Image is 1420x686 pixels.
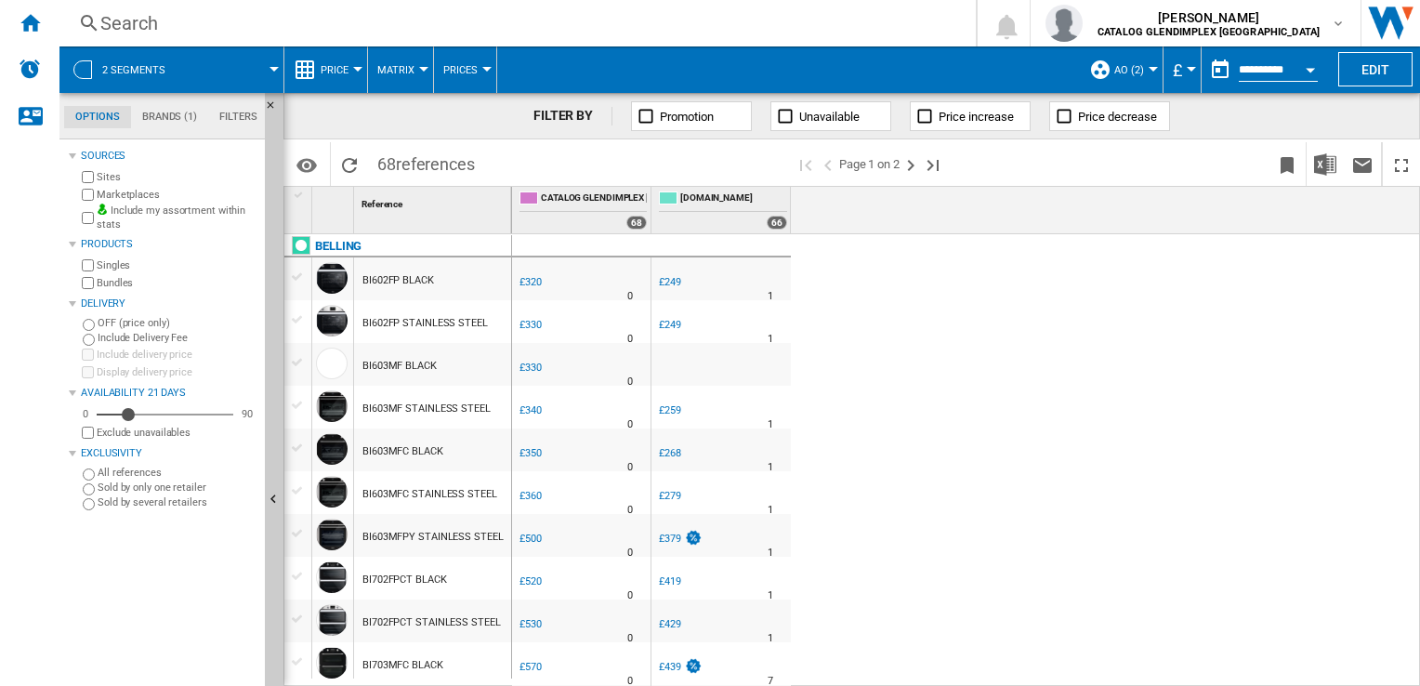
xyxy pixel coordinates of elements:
div: Delivery Time : 1 day [768,629,773,648]
input: Sites [82,171,94,183]
button: First page [795,142,817,186]
div: Delivery Time : 0 day [627,544,633,562]
div: Delivery Time : 0 day [627,458,633,477]
input: Display delivery price [82,427,94,439]
md-slider: Availability [97,405,233,424]
div: £340 [519,404,542,416]
label: Include my assortment within stats [97,204,257,232]
div: Delivery Time : 1 day [768,416,773,434]
div: BI603MFPY STAINLESS STEEL [362,516,504,559]
img: promotionV3.png [684,658,703,674]
span: Price [321,64,348,76]
div: £379 [659,533,681,545]
label: Singles [97,258,257,272]
input: Bundles [82,277,94,289]
div: Delivery Time : 0 day [627,416,633,434]
div: Search [100,10,927,36]
md-tab-item: Brands (1) [131,106,208,128]
div: £439 [659,661,681,673]
input: Display delivery price [82,366,94,378]
button: Download in Excel [1307,142,1344,186]
span: Prices [443,64,478,76]
div: Sort None [316,187,353,216]
md-menu: Currency [1164,46,1202,93]
div: £320 [519,276,542,288]
div: £330 [517,359,542,377]
span: [PERSON_NAME] [1098,8,1320,27]
div: Sources [81,149,257,164]
div: £350 [519,447,542,459]
div: Delivery Time : 0 day [627,373,633,391]
button: Hide [265,93,287,126]
div: BI702FPCT STAINLESS STEEL [362,601,501,644]
div: Delivery Time : 0 day [627,629,633,648]
button: Price decrease [1049,101,1170,131]
button: AO (2) [1114,46,1153,93]
div: Price [294,46,358,93]
label: Include Delivery Fee [98,331,257,345]
div: 90 [237,407,257,421]
div: £330 [519,319,542,331]
div: Delivery Time : 1 day [768,587,773,605]
div: £330 [519,362,542,374]
div: Delivery Time : 1 day [768,544,773,562]
div: £268 [656,444,681,463]
div: 68 offers sold by CATALOG GLENDIMPLEX UK [626,216,647,230]
div: Availability 21 Days [81,386,257,401]
div: £249 [656,316,681,335]
label: All references [98,466,257,480]
button: Promotion [631,101,752,131]
button: Maximize [1383,142,1420,186]
div: £249 [656,273,681,292]
button: Price [321,46,358,93]
div: Delivery Time : 1 day [768,330,773,349]
div: £259 [659,404,681,416]
div: £268 [659,447,681,459]
label: Include delivery price [97,348,257,362]
div: £500 [517,530,542,548]
div: £340 [517,402,542,420]
div: BI602FP STAINLESS STEEL [362,302,488,345]
span: AO (2) [1114,64,1144,76]
button: Prices [443,46,487,93]
button: £ [1173,46,1191,93]
button: md-calendar [1202,51,1239,88]
input: Marketplaces [82,189,94,201]
div: Delivery Time : 0 day [627,501,633,520]
div: BI603MF STAINLESS STEEL [362,388,491,430]
div: BI603MFC BLACK [362,430,443,473]
div: £500 [519,533,542,545]
button: Price increase [910,101,1031,131]
input: All references [83,468,95,481]
input: Include my assortment within stats [82,206,94,230]
b: CATALOG GLENDIMPLEX [GEOGRAPHIC_DATA] [1098,26,1320,38]
span: £ [1173,60,1182,80]
div: BI603MF BLACK [362,345,437,388]
div: £279 [659,490,681,502]
div: £279 [656,487,681,506]
span: 68 [368,142,484,181]
img: excel-24x24.png [1314,153,1336,176]
span: Reference [362,199,402,209]
div: £419 [656,573,681,591]
span: Page 1 on 2 [839,142,900,186]
div: BI602FP BLACK [362,259,434,302]
div: £530 [519,618,542,630]
div: £439 [656,658,703,677]
div: £330 [517,316,542,335]
span: Price increase [939,110,1014,124]
img: promotionV3.png [684,530,703,546]
div: £520 [517,573,542,591]
button: Unavailable [770,101,891,131]
button: Last page [922,142,944,186]
div: FILTER BY [533,107,612,125]
img: profile.jpg [1045,5,1083,42]
button: Next page [900,142,922,186]
input: Singles [82,259,94,271]
span: CATALOG GLENDIMPLEX [GEOGRAPHIC_DATA] [541,191,647,207]
label: Sites [97,170,257,184]
div: £429 [656,615,681,634]
label: Sold by several retailers [98,495,257,509]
